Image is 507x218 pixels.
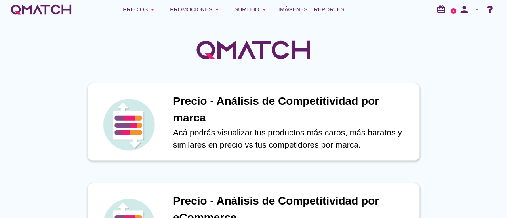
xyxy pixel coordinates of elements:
[259,5,269,14] i: arrow_drop_down
[173,93,412,126] h1: Precio - Análisis de Competitividad por marca
[170,5,222,14] div: Promociones
[76,83,431,161] a: iconPrecio - Análisis de Competitividad por marcaAcá podrás visualizar tus productos más caros, m...
[234,5,269,14] div: Surtido
[194,30,313,70] img: QMatchLogo
[453,9,455,13] text: 2
[212,5,222,14] i: arrow_drop_down
[311,2,348,17] a: Reportes
[123,5,157,14] div: Precios
[101,97,156,152] img: icon
[275,2,311,17] a: Imágenes
[314,5,345,14] span: Reportes
[173,126,412,151] p: Acá podrás visualizar tus productos más caros, más baratos y similares en precio vs tus competido...
[451,8,456,14] a: 2
[472,5,482,14] i: arrow_drop_down
[278,5,308,14] span: Imágenes
[436,4,449,14] i: redeem
[228,2,275,17] button: Surtido
[10,2,73,17] a: white-qmatch-logo
[456,4,472,15] i: person
[148,5,157,14] i: arrow_drop_down
[164,2,228,17] button: Promociones
[116,2,164,17] button: Precios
